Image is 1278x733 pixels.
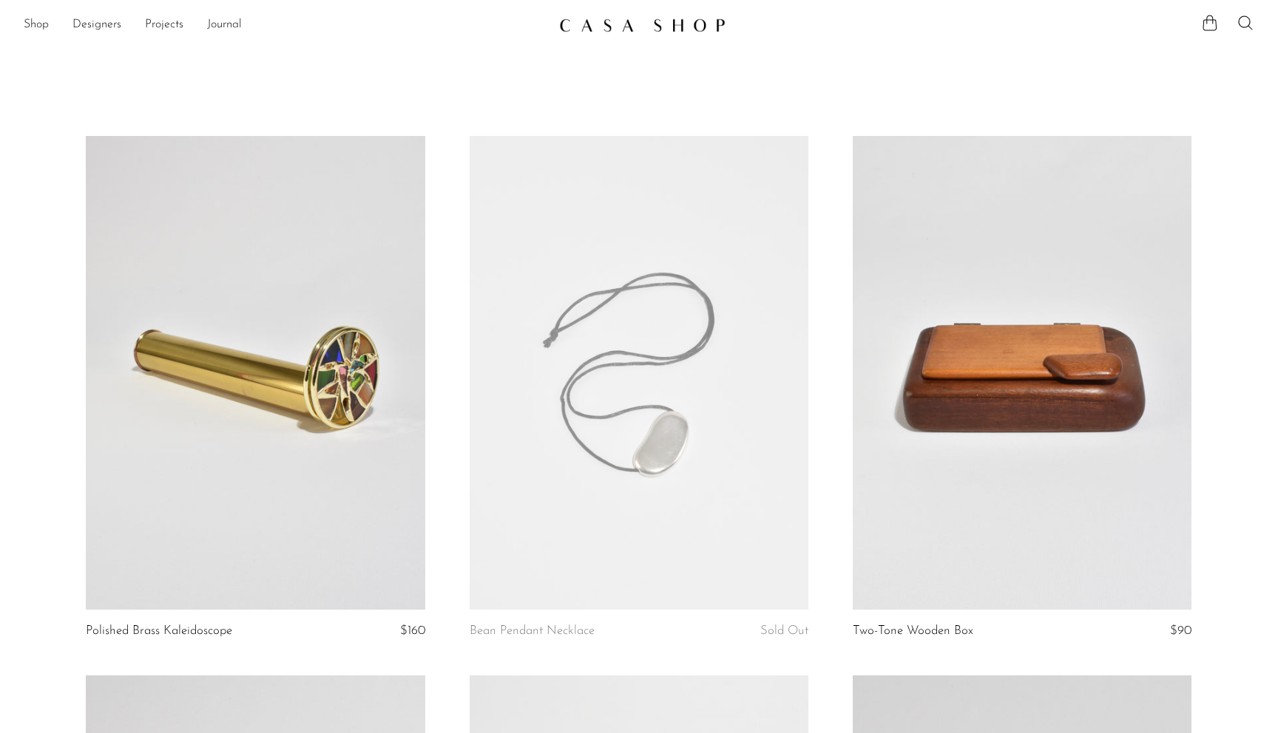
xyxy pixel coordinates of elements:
[24,13,547,38] nav: Desktop navigation
[24,16,49,35] a: Shop
[72,16,121,35] a: Designers
[86,624,232,638] a: Polished Brass Kaleidoscope
[400,624,425,637] span: $160
[853,624,973,638] a: Two-Tone Wooden Box
[207,16,242,35] a: Journal
[145,16,183,35] a: Projects
[470,624,595,638] a: Bean Pendant Necklace
[760,624,808,637] span: Sold Out
[1170,624,1191,637] span: $90
[24,13,547,38] ul: NEW HEADER MENU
